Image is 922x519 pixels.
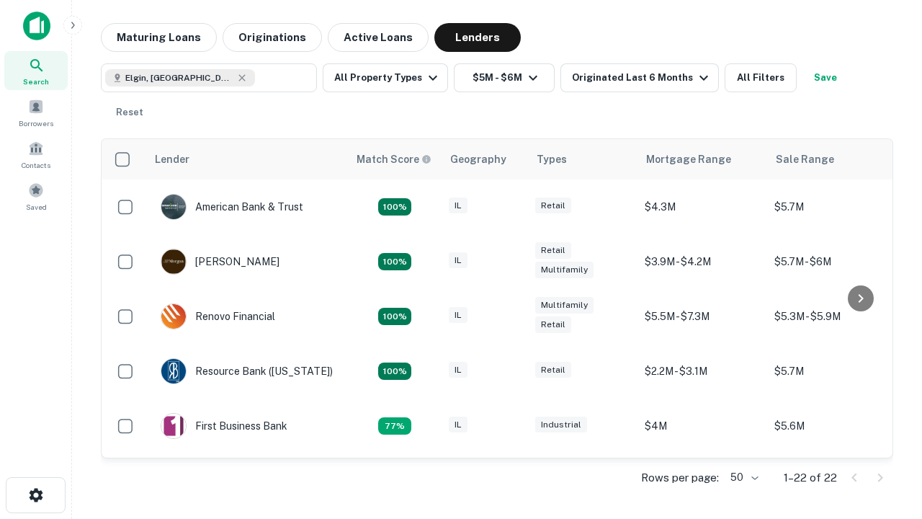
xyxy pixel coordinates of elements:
img: picture [161,304,186,329]
button: Maturing Loans [101,23,217,52]
td: $5.3M - $5.9M [767,289,897,344]
a: Contacts [4,135,68,174]
td: $4M [637,399,767,453]
th: Capitalize uses an advanced AI algorithm to match your search with the best lender. The match sco... [348,139,442,179]
div: Lender [155,151,189,168]
a: Borrowers [4,93,68,132]
div: Matching Properties: 4, hasApolloMatch: undefined [378,308,411,325]
th: Mortgage Range [637,139,767,179]
td: $5.7M [767,344,897,399]
th: Geography [442,139,528,179]
td: $5.6M [767,399,897,453]
button: Active Loans [328,23,429,52]
div: Retail [535,198,571,214]
td: $3.1M [637,453,767,508]
button: Lenders [434,23,521,52]
a: Search [4,51,68,90]
div: IL [449,362,467,378]
td: $5.7M [767,179,897,234]
button: Originations [223,23,322,52]
button: Reset [107,98,153,127]
div: Types [537,151,567,168]
td: $5.1M [767,453,897,508]
img: picture [161,249,186,274]
div: Originated Last 6 Months [572,69,712,86]
button: All Property Types [323,63,448,92]
button: Save your search to get updates of matches that match your search criteria. [802,63,849,92]
td: $5.5M - $7.3M [637,289,767,344]
h6: Match Score [357,151,429,167]
div: IL [449,198,467,214]
div: Retail [535,362,571,378]
div: Matching Properties: 3, hasApolloMatch: undefined [378,417,411,435]
div: IL [449,307,467,324]
div: Geography [450,151,506,168]
iframe: Chat Widget [850,404,922,473]
div: Sale Range [776,151,834,168]
button: All Filters [725,63,797,92]
div: Industrial [535,417,587,433]
img: picture [161,414,186,438]
span: Elgin, [GEOGRAPHIC_DATA], [GEOGRAPHIC_DATA] [125,71,233,84]
div: Retail [535,242,571,259]
div: American Bank & Trust [161,194,303,220]
div: IL [449,417,467,433]
div: Multifamily [535,262,594,278]
div: Capitalize uses an advanced AI algorithm to match your search with the best lender. The match sco... [357,151,431,167]
div: Renovo Financial [161,303,275,329]
th: Lender [146,139,348,179]
div: Matching Properties: 4, hasApolloMatch: undefined [378,363,411,380]
div: IL [449,252,467,269]
img: picture [161,195,186,219]
p: 1–22 of 22 [784,469,837,487]
button: Originated Last 6 Months [560,63,719,92]
td: $3.9M - $4.2M [637,234,767,289]
img: picture [161,359,186,383]
span: Saved [26,201,47,213]
div: 50 [725,467,761,488]
div: First Business Bank [161,413,287,439]
p: Rows per page: [641,469,719,487]
span: Search [23,76,49,87]
th: Sale Range [767,139,897,179]
img: capitalize-icon.png [23,12,50,40]
td: $2.2M - $3.1M [637,344,767,399]
div: Retail [535,316,571,333]
span: Contacts [22,159,50,171]
div: Resource Bank ([US_STATE]) [161,358,333,384]
div: [PERSON_NAME] [161,249,279,275]
div: Matching Properties: 7, hasApolloMatch: undefined [378,198,411,216]
div: Mortgage Range [646,151,731,168]
button: $5M - $6M [454,63,555,92]
td: $5.7M - $6M [767,234,897,289]
div: Multifamily [535,297,594,314]
span: Borrowers [19,117,53,129]
div: Matching Properties: 4, hasApolloMatch: undefined [378,253,411,270]
a: Saved [4,177,68,216]
td: $4.3M [637,179,767,234]
th: Types [528,139,637,179]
